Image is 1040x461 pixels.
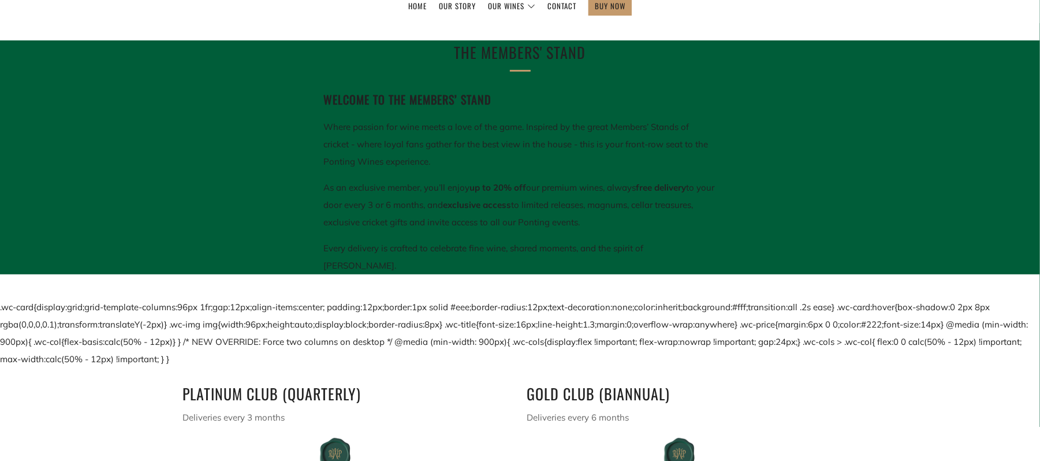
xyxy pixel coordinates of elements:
p: Deliveries every 3 months [183,409,513,426]
p: As an exclusive member, you’ll enjoy our premium wines, always to your door every 3 or 6 months, ... [324,179,717,231]
p: Every delivery is crafted to celebrate fine wine, shared moments, and the spirit of [PERSON_NAME]. [324,240,717,274]
h2: PLATINUM CLUB (QUARTERLY) [183,382,513,406]
strong: free delivery [636,182,687,193]
h1: The Members' Stand [330,40,711,65]
h2: GOLD CLUB (BIANNUAL) [527,382,858,406]
strong: Welcome to The Members’ Stand [324,91,492,108]
strong: up to 20% off [470,182,527,193]
p: Deliveries every 6 months [527,409,858,426]
p: Where passion for wine meets a love of the game. Inspired by the great Members’ Stands of cricket... [324,118,717,170]
strong: exclusive access [443,199,512,210]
